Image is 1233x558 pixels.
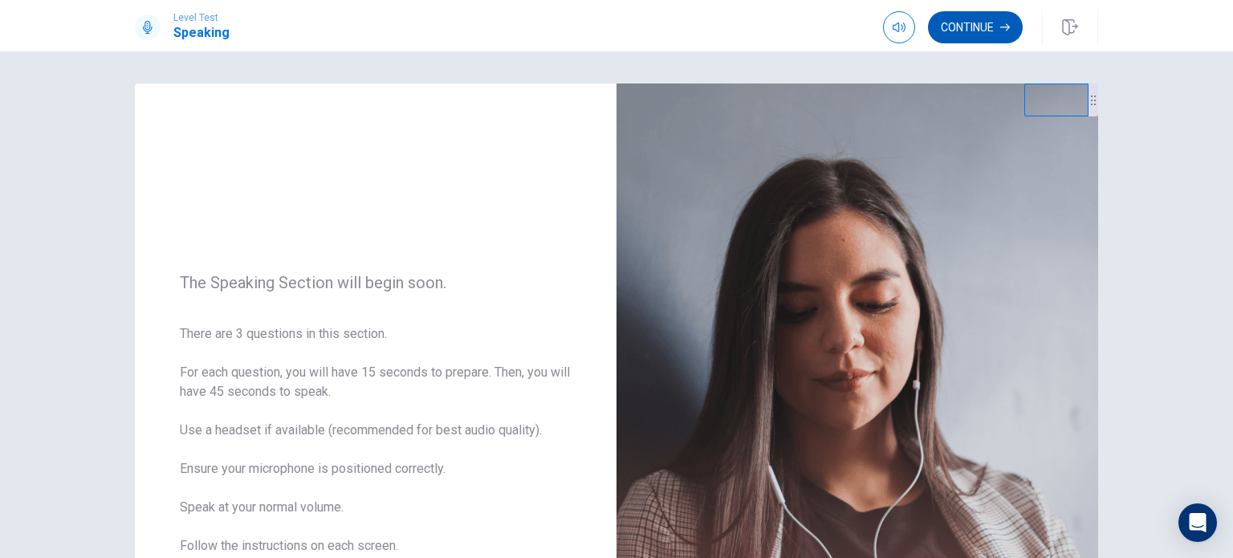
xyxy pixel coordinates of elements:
[1178,503,1217,542] div: Open Intercom Messenger
[180,273,572,292] span: The Speaking Section will begin soon.
[928,11,1023,43] button: Continue
[173,23,230,43] h1: Speaking
[173,12,230,23] span: Level Test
